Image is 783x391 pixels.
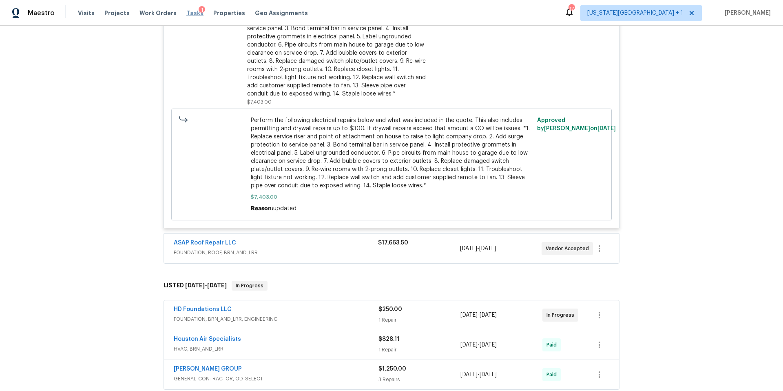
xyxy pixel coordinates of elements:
[460,371,497,379] span: -
[161,273,622,299] div: LISTED [DATE]-[DATE]In Progress
[460,342,478,348] span: [DATE]
[174,366,242,372] a: [PERSON_NAME] GROUP
[174,249,378,257] span: FOUNDATION, ROOF, BRN_AND_LRR
[460,246,477,251] span: [DATE]
[546,341,560,349] span: Paid
[174,345,378,353] span: HVAC, BRN_AND_LRR
[479,246,496,251] span: [DATE]
[460,311,497,319] span: -
[546,244,592,253] span: Vendor Accepted
[546,371,560,379] span: Paid
[199,6,205,14] div: 1
[232,282,267,290] span: In Progress
[139,9,177,17] span: Work Orders
[255,9,308,17] span: Geo Assignments
[247,100,272,104] span: $7,403.00
[378,316,460,324] div: 1 Repair
[174,336,241,342] a: Houston Air Specialists
[460,244,496,253] span: -
[174,240,236,246] a: ASAP Roof Repair LLC
[104,9,130,17] span: Projects
[378,240,408,246] span: $17,663.50
[587,9,683,17] span: [US_STATE][GEOGRAPHIC_DATA] + 1
[78,9,95,17] span: Visits
[568,5,574,13] div: 17
[174,307,232,312] a: HD Foundations LLC
[251,193,533,201] span: $7,403.00
[273,206,296,211] span: updated
[546,311,577,319] span: In Progress
[378,336,399,342] span: $828.11
[185,282,227,288] span: -
[460,312,478,318] span: [DATE]
[174,375,378,383] span: GENERAL_CONTRACTOR, OD_SELECT
[480,312,497,318] span: [DATE]
[460,372,478,378] span: [DATE]
[480,372,497,378] span: [DATE]
[186,10,203,16] span: Tasks
[164,281,227,291] h6: LISTED
[207,282,227,288] span: [DATE]
[378,366,406,372] span: $1,250.00
[460,341,497,349] span: -
[251,116,533,190] span: Perform the following electrical repairs below and what was included in the quote. This also incl...
[185,282,205,288] span: [DATE]
[721,9,771,17] span: [PERSON_NAME]
[174,315,378,323] span: FOUNDATION, BRN_AND_LRR, ENGINEERING
[251,206,273,211] span: Reason:
[378,307,402,312] span: $250.00
[213,9,245,17] span: Properties
[378,375,460,384] div: 3 Repairs
[597,126,616,131] span: [DATE]
[480,342,497,348] span: [DATE]
[378,346,460,354] div: 1 Repair
[28,9,55,17] span: Maestro
[537,118,616,131] span: Approved by [PERSON_NAME] on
